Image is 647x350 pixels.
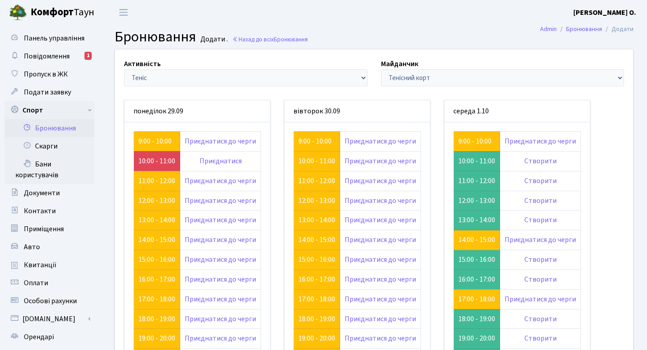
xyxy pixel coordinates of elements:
td: 16:00 - 17:00 [454,269,500,289]
a: 17:00 - 18:00 [458,294,495,304]
td: 12:00 - 13:00 [454,191,500,211]
a: Створити [524,255,557,265]
a: 14:00 - 15:00 [458,235,495,245]
a: Створити [524,314,557,324]
span: Документи [24,188,60,198]
a: Приєднатися до черги [345,255,416,265]
a: 16:00 - 17:00 [298,274,335,284]
a: 17:00 - 18:00 [298,294,335,304]
td: 11:00 - 12:00 [454,171,500,191]
a: Пропуск в ЖК [4,65,94,83]
a: Приєднатися до черги [345,176,416,186]
img: logo.png [9,4,27,22]
a: 12:00 - 13:00 [138,196,175,206]
a: Бронювання [4,119,94,137]
a: 12:00 - 13:00 [298,196,335,206]
a: 9:00 - 10:00 [298,136,332,146]
a: 16:00 - 17:00 [138,274,175,284]
a: Квитанції [4,256,94,274]
b: Комфорт [31,5,74,19]
b: [PERSON_NAME] О. [573,8,636,18]
span: Оплати [24,278,48,288]
a: Приєднатися до черги [345,136,416,146]
nav: breadcrumb [527,20,647,39]
a: Приєднатися до черги [505,294,576,304]
span: Квитанції [24,260,57,270]
span: Повідомлення [24,51,70,61]
td: 19:00 - 20:00 [454,329,500,349]
a: Приєднатися до черги [185,255,256,265]
a: Скарги [4,137,94,155]
td: 13:00 - 14:00 [454,211,500,230]
a: Авто [4,238,94,256]
a: Повідомлення1 [4,47,94,65]
span: Подати заявку [24,87,71,97]
small: Додати . [199,35,228,44]
span: Таун [31,5,94,20]
span: Бронювання [274,35,308,44]
td: 10:00 - 11:00 [454,151,500,171]
a: Приєднатися до черги [345,333,416,343]
a: Приєднатися до черги [345,215,416,225]
a: Приєднатися до черги [185,274,256,284]
a: Бани користувачів [4,155,94,184]
a: Приєднатися до черги [185,294,256,304]
a: Приєднатися до черги [345,314,416,324]
a: Створити [524,176,557,186]
a: 11:00 - 12:00 [298,176,335,186]
a: Особові рахунки [4,292,94,310]
a: Документи [4,184,94,202]
a: Приєднатися до черги [185,196,256,206]
a: Admin [540,24,557,34]
a: Контакти [4,202,94,220]
a: Оплати [4,274,94,292]
a: 11:00 - 12:00 [138,176,175,186]
a: 18:00 - 19:00 [298,314,335,324]
a: Приєднатися до черги [185,333,256,343]
span: Приміщення [24,224,64,234]
a: [DOMAIN_NAME] [4,310,94,328]
a: Приєднатися до черги [345,156,416,166]
a: Спорт [4,101,94,119]
a: Приєднатися до черги [185,314,256,324]
span: Авто [24,242,40,252]
span: Контакти [24,206,56,216]
a: 13:00 - 14:00 [138,215,175,225]
a: 18:00 - 19:00 [138,314,175,324]
span: Бронювання [115,27,196,47]
a: 15:00 - 16:00 [138,255,175,265]
label: Активність [124,58,161,69]
a: 10:00 - 11:00 [138,156,175,166]
a: 17:00 - 18:00 [138,294,175,304]
a: Створити [524,333,557,343]
a: Створити [524,156,557,166]
a: Приєднатися до черги [345,294,416,304]
a: Приєднатися до черги [185,176,256,186]
td: 15:00 - 16:00 [454,250,500,270]
a: Приєднатися [199,156,242,166]
a: 19:00 - 20:00 [138,333,175,343]
div: 1 [84,52,92,60]
a: 13:00 - 14:00 [298,215,335,225]
a: Приєднатися до черги [185,235,256,245]
a: 9:00 - 10:00 [138,136,172,146]
a: 14:00 - 15:00 [298,235,335,245]
a: Приєднатися до черги [345,235,416,245]
td: 18:00 - 19:00 [454,309,500,329]
span: Панель управління [24,33,84,43]
label: Майданчик [381,58,418,69]
span: Орендарі [24,332,54,342]
a: 10:00 - 11:00 [298,156,335,166]
a: Приєднатися до черги [505,235,576,245]
a: Створити [524,196,557,206]
a: Назад до всіхБронювання [232,35,308,44]
button: Переключити навігацію [112,5,135,20]
span: Особові рахунки [24,296,77,306]
a: Приєднатися до черги [345,274,416,284]
li: Додати [602,24,634,34]
a: Приєднатися до черги [345,196,416,206]
a: Приєднатися до черги [185,215,256,225]
div: середа 1.10 [444,100,590,122]
div: вівторок 30.09 [284,100,430,122]
a: Створити [524,215,557,225]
